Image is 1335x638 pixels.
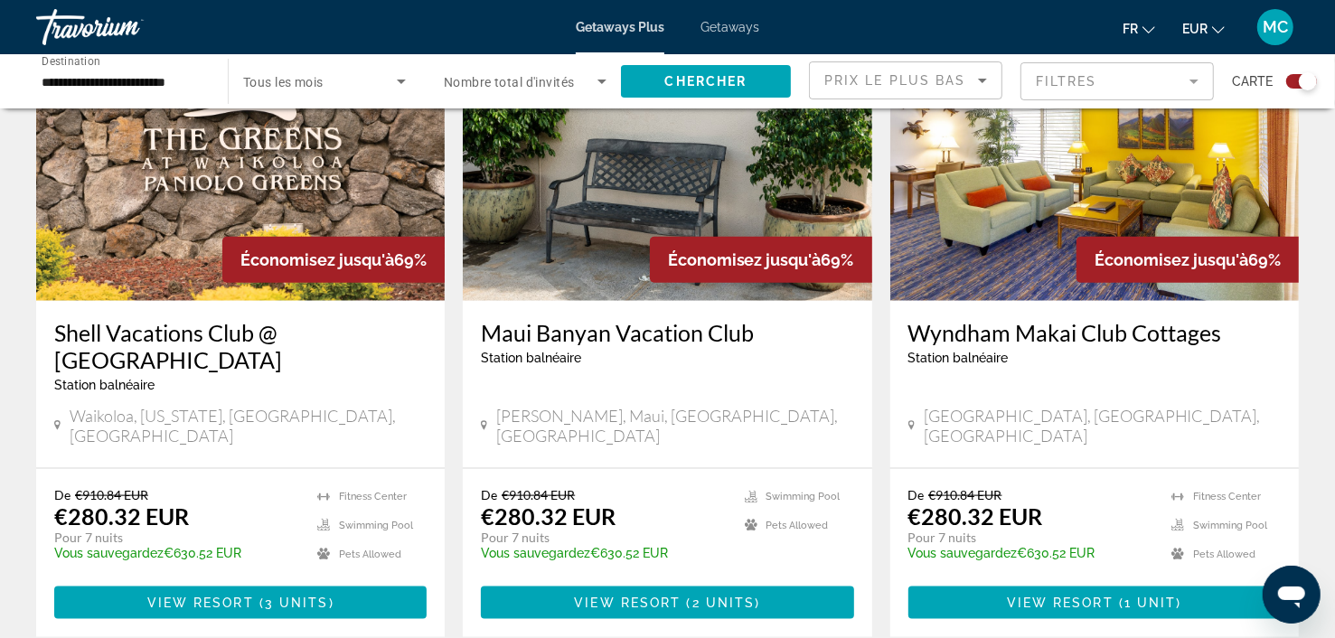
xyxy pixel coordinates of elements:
span: Station balnéaire [481,351,581,365]
span: Chercher [665,74,747,89]
div: 69% [650,237,872,283]
span: Swimming Pool [766,491,841,502]
span: De [54,487,71,502]
a: Shell Vacations Club @ [GEOGRAPHIC_DATA] [54,319,427,373]
span: EUR [1182,22,1208,36]
span: Fitness Center [1193,491,1261,502]
p: Pour 7 nuits [908,530,1153,546]
img: 1580I01X.jpg [890,12,1299,301]
span: 1 unit [1124,596,1177,610]
span: Swimming Pool [339,520,413,531]
span: Swimming Pool [1193,520,1267,531]
span: Prix ​​le plus bas [824,73,966,88]
span: 2 units [692,596,756,610]
div: 69% [222,237,445,283]
span: ( ) [254,596,334,610]
img: C615E01X.jpg [463,12,871,301]
button: User Menu [1252,8,1299,46]
span: Station balnéaire [908,351,1009,365]
span: 3 units [265,596,329,610]
span: Fitness Center [339,491,407,502]
button: View Resort(3 units) [54,586,427,619]
span: €910.84 EUR [929,487,1002,502]
p: €630.52 EUR [481,546,726,560]
a: Maui Banyan Vacation Club [481,319,853,346]
img: 3977E01X.jpg [36,12,445,301]
span: Pets Allowed [1193,549,1255,560]
span: Pets Allowed [339,549,401,560]
span: [GEOGRAPHIC_DATA], [GEOGRAPHIC_DATA], [GEOGRAPHIC_DATA] [924,406,1281,446]
span: ( ) [1114,596,1182,610]
span: Carte [1232,69,1273,94]
span: ( ) [682,596,761,610]
span: Économisez jusqu'à [668,250,822,269]
span: €910.84 EUR [502,487,575,502]
p: Pour 7 nuits [54,530,299,546]
button: Change currency [1182,15,1225,42]
span: Station balnéaire [54,378,155,392]
button: View Resort(2 units) [481,586,853,619]
span: Économisez jusqu'à [240,250,394,269]
button: View Resort(1 unit) [908,586,1281,619]
span: Économisez jusqu'à [1095,250,1248,269]
p: €630.52 EUR [908,546,1153,560]
a: Travorium [36,4,217,51]
span: Destination [42,55,100,68]
a: Getaways Plus [576,20,664,34]
span: [PERSON_NAME], Maui, [GEOGRAPHIC_DATA], [GEOGRAPHIC_DATA] [496,406,853,446]
span: Vous sauvegardez [481,546,590,560]
span: De [481,487,497,502]
p: €280.32 EUR [908,502,1043,530]
span: De [908,487,925,502]
span: Nombre total d'invités [444,75,575,89]
a: Wyndham Makai Club Cottages [908,319,1281,346]
p: Pour 7 nuits [481,530,726,546]
p: €280.32 EUR [54,502,189,530]
button: Change language [1123,15,1155,42]
span: fr [1123,22,1138,36]
p: €280.32 EUR [481,502,616,530]
iframe: Bouton de lancement de la fenêtre de messagerie [1263,566,1321,624]
span: View Resort [147,596,254,610]
button: Filter [1020,61,1214,101]
span: Tous les mois [243,75,324,89]
span: View Resort [574,596,681,610]
button: Chercher [621,65,791,98]
span: Vous sauvegardez [54,546,164,560]
span: Pets Allowed [766,520,829,531]
span: €910.84 EUR [75,487,148,502]
span: MC [1263,18,1288,36]
a: Getaways [700,20,759,34]
div: 69% [1076,237,1299,283]
span: View Resort [1007,596,1114,610]
p: €630.52 EUR [54,546,299,560]
mat-select: Sort by [824,70,987,91]
span: Vous sauvegardez [908,546,1018,560]
span: Waikoloa, [US_STATE], [GEOGRAPHIC_DATA], [GEOGRAPHIC_DATA] [70,406,427,446]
